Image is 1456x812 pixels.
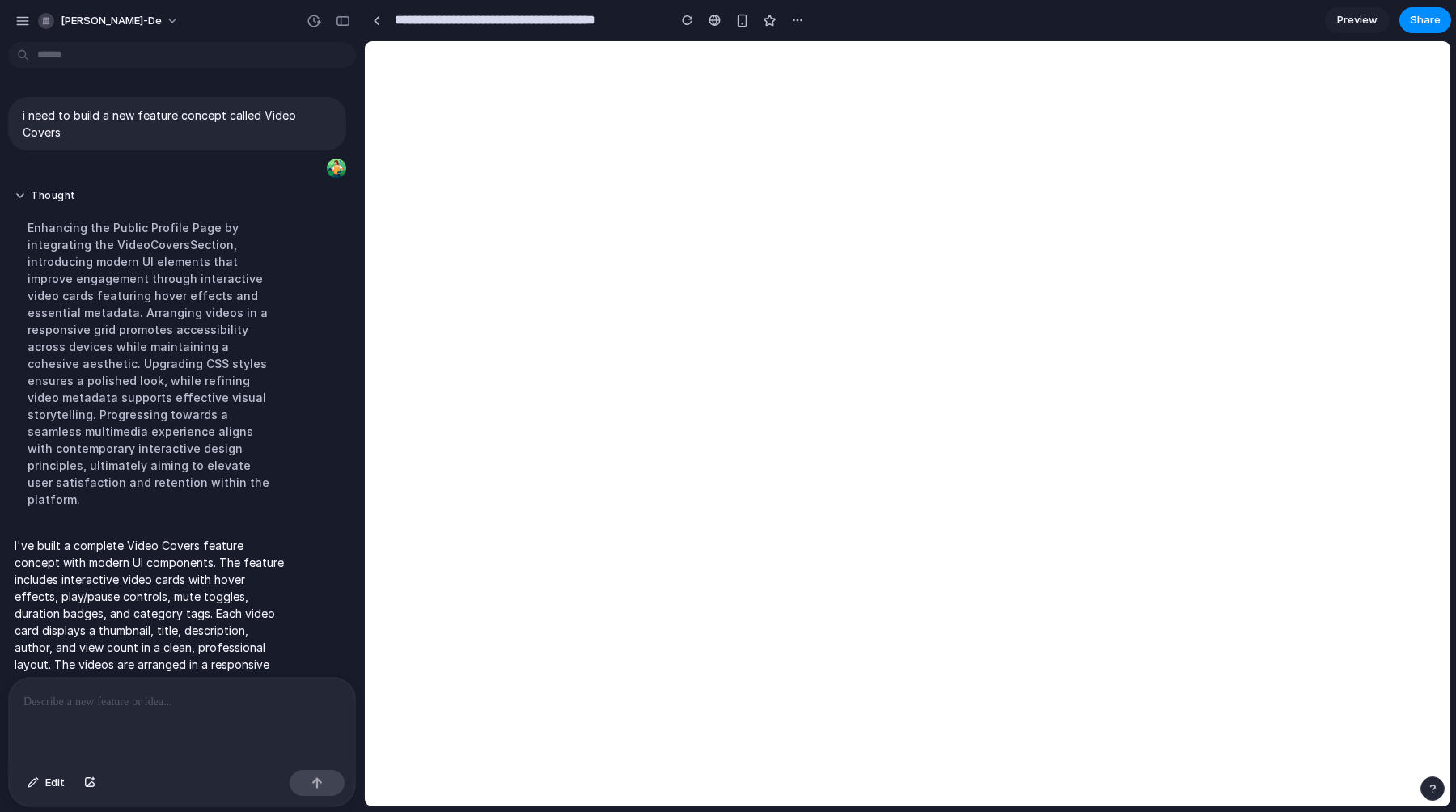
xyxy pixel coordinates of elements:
a: Preview [1325,7,1390,33]
p: i need to build a new feature concept called Video Covers [23,107,332,141]
button: Edit [19,770,73,796]
p: I've built a complete Video Covers feature concept with modern UI components. The feature include... [15,537,285,724]
button: [PERSON_NAME]-de [32,8,187,34]
span: Share [1410,12,1441,28]
div: Enhancing the Public Profile Page by integrating the VideoCoversSection, introducing modern UI el... [15,209,285,518]
span: Edit [45,775,65,791]
button: Share [1399,7,1451,33]
span: Preview [1337,12,1378,28]
span: [PERSON_NAME]-de [61,13,162,29]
